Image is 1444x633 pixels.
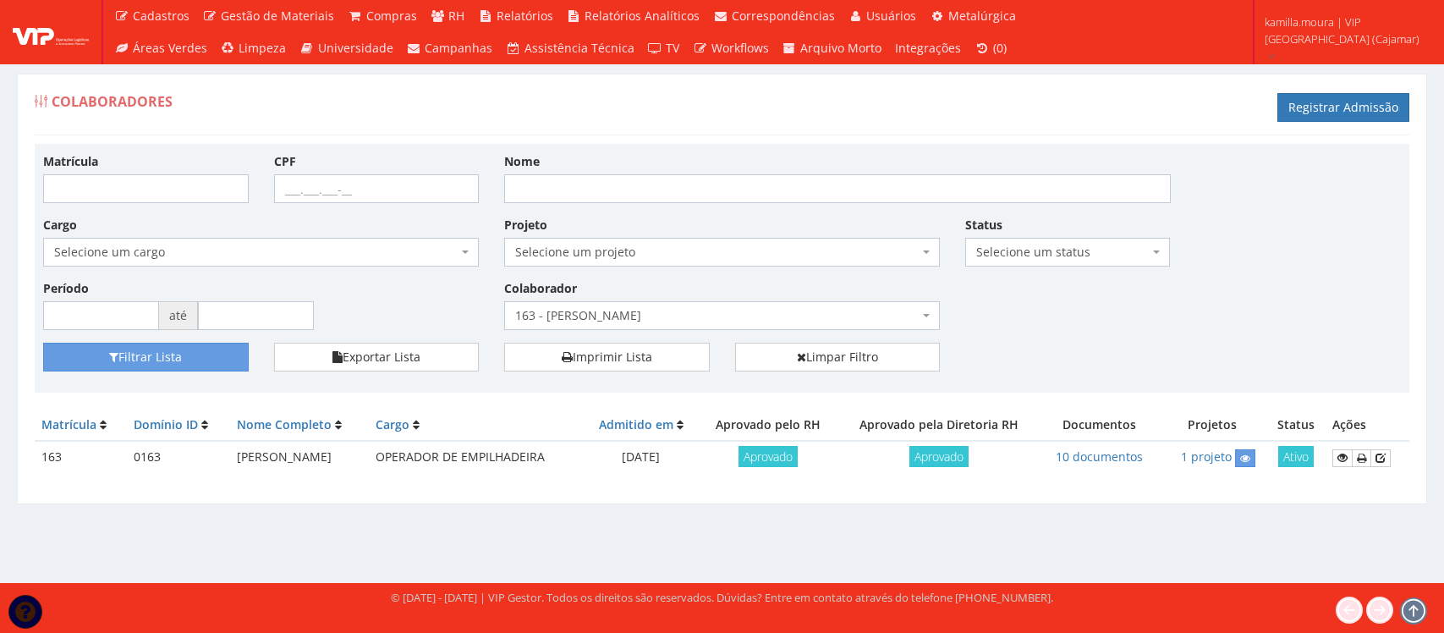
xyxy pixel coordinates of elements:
[318,40,393,56] span: Universidade
[735,343,941,372] a: Limpar Filtro
[515,307,919,324] span: 163 - DIEGO VAZ DA SILVA
[366,8,417,24] span: Compras
[524,40,634,56] span: Assistência Técnica
[133,40,207,56] span: Áreas Verdes
[504,280,577,297] label: Colaborador
[866,8,916,24] span: Usuários
[895,40,961,56] span: Integrações
[274,174,480,203] input: ___.___.___-__
[221,8,334,24] span: Gestão de Materiais
[504,153,540,170] label: Nome
[699,410,837,441] th: Aprovado pelo RH
[43,153,98,170] label: Matrícula
[666,40,679,56] span: TV
[504,238,940,267] span: Selecione um projeto
[159,301,198,330] span: até
[711,40,769,56] span: Workflows
[13,19,89,45] img: logo
[504,343,710,372] a: Imprimir Lista
[369,441,583,474] td: OPERADOR DE EMPILHADEIRA
[909,446,969,467] span: Aprovado
[400,32,500,64] a: Campanhas
[800,40,881,56] span: Arquivo Morto
[1278,446,1314,467] span: Ativo
[230,441,369,474] td: [PERSON_NAME]
[52,92,173,111] span: Colaboradores
[738,446,798,467] span: Aprovado
[1040,410,1158,441] th: Documentos
[133,8,189,24] span: Cadastros
[1181,449,1232,465] a: 1 projeto
[968,32,1013,64] a: (0)
[1326,410,1409,441] th: Ações
[239,40,286,56] span: Limpeza
[837,410,1040,441] th: Aprovado pela Diretoria RH
[391,590,1053,606] div: © [DATE] - [DATE] | VIP Gestor. Todos os direitos são reservados. Dúvidas? Entre em contato atrav...
[376,416,409,432] a: Cargo
[515,244,919,261] span: Selecione um projeto
[497,8,553,24] span: Relatórios
[127,441,230,474] td: 0163
[1277,93,1409,122] a: Registrar Admissão
[274,153,296,170] label: CPF
[504,301,940,330] span: 163 - DIEGO VAZ DA SILVA
[965,238,1171,267] span: Selecione um status
[888,32,968,64] a: Integrações
[448,8,464,24] span: RH
[584,441,699,474] td: [DATE]
[1266,410,1326,441] th: Status
[776,32,889,64] a: Arquivo Morto
[293,32,400,64] a: Universidade
[686,32,776,64] a: Workflows
[732,8,835,24] span: Correspondências
[35,441,127,474] td: 163
[1158,410,1266,441] th: Projetos
[599,416,673,432] a: Admitido em
[585,8,700,24] span: Relatórios Analíticos
[504,217,547,234] label: Projeto
[43,280,89,297] label: Período
[134,416,198,432] a: Domínio ID
[54,244,458,261] span: Selecione um cargo
[107,32,214,64] a: Áreas Verdes
[499,32,641,64] a: Assistência Técnica
[214,32,294,64] a: Limpeza
[274,343,480,372] button: Exportar Lista
[237,416,332,432] a: Nome Completo
[1056,449,1143,465] a: 10 documentos
[993,40,1007,56] span: (0)
[965,217,1002,234] label: Status
[976,244,1150,261] span: Selecione um status
[41,416,96,432] a: Matrícula
[425,40,492,56] span: Campanhas
[641,32,687,64] a: TV
[43,217,77,234] label: Cargo
[1265,14,1422,47] span: kamilla.moura | VIP [GEOGRAPHIC_DATA] (Cajamar)
[43,238,479,267] span: Selecione um cargo
[43,343,249,372] button: Filtrar Lista
[948,8,1016,24] span: Metalúrgica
